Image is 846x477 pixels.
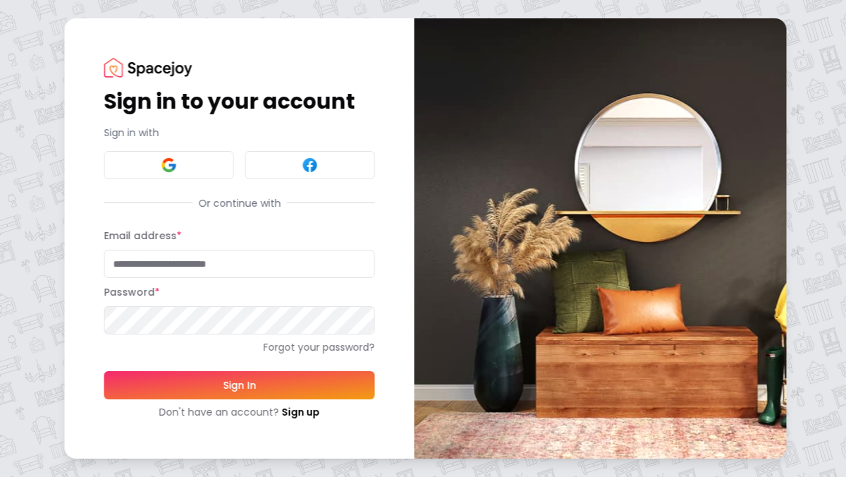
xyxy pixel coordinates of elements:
[301,157,318,174] img: Facebook signin
[104,89,374,114] h1: Sign in to your account
[104,405,374,419] div: Don't have an account?
[160,157,177,174] img: Google signin
[414,18,786,458] img: banner
[104,126,374,140] p: Sign in with
[104,285,159,299] label: Password
[104,229,181,243] label: Email address
[104,340,374,354] a: Forgot your password?
[104,371,374,399] button: Sign In
[281,405,319,419] a: Sign up
[104,58,192,77] img: Spacejoy Logo
[192,196,286,210] span: Or continue with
